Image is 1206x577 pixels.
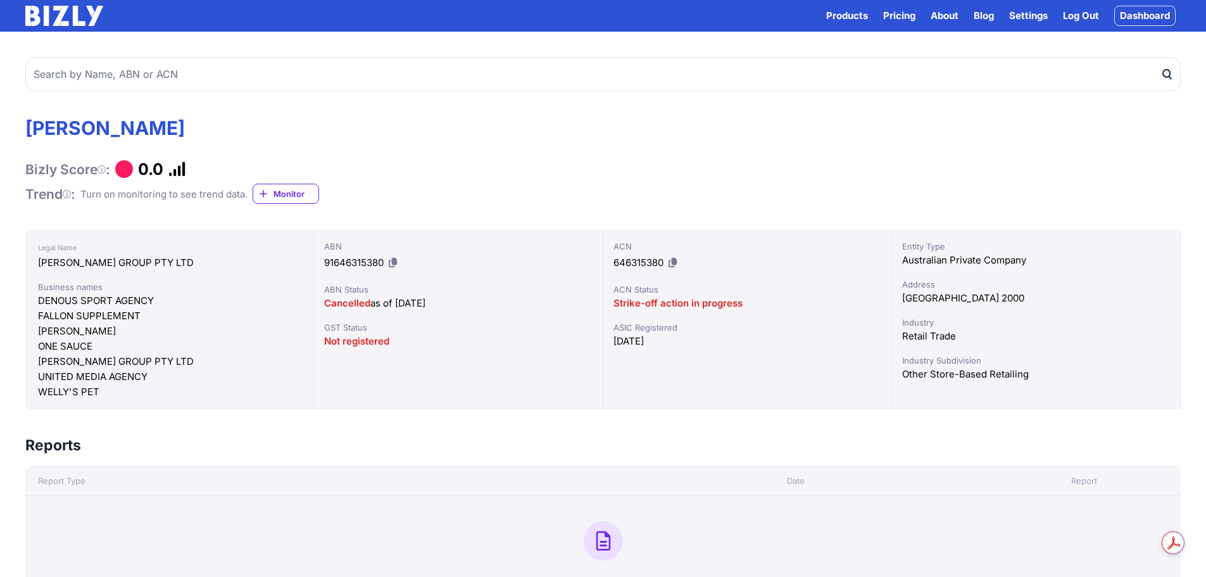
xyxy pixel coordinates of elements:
[324,321,592,334] div: GST Status
[38,240,301,255] div: Legal Name
[974,8,994,23] a: Blog
[1009,8,1048,23] a: Settings
[80,187,248,202] div: Turn on monitoring to see trend data.
[826,8,868,23] button: Products
[25,117,319,139] h1: [PERSON_NAME]
[253,184,319,204] a: Monitor
[25,57,1181,91] input: Search by Name, ABN or ACN
[324,297,370,309] span: Cancelled
[38,308,301,324] div: FALLON SUPPLEMENT
[902,253,1170,268] div: Australian Private Company
[324,335,389,347] span: Not registered
[603,474,988,487] div: Date
[883,8,915,23] a: Pricing
[25,474,603,487] div: Report Type
[25,186,75,203] h1: Trend :
[38,255,301,270] div: [PERSON_NAME] GROUP PTY LTD
[988,474,1181,487] div: Report
[324,240,592,253] div: ABN
[38,369,301,384] div: UNITED MEDIA AGENCY
[324,283,592,296] div: ABN Status
[38,339,301,354] div: ONE SAUCE
[38,354,301,369] div: [PERSON_NAME] GROUP PTY LTD
[138,160,163,179] h1: 0.0
[324,296,592,311] div: as of [DATE]
[902,354,1170,367] div: Industry Subdivision
[25,161,110,178] h1: Bizly Score :
[38,281,301,293] div: Business names
[273,187,318,200] span: Monitor
[38,324,301,339] div: [PERSON_NAME]
[38,293,301,308] div: DENOUS SPORT AGENCY
[931,8,958,23] a: About
[902,367,1170,382] div: Other Store-Based Retailing
[613,297,743,309] span: Strike-off action in progress
[613,334,881,349] div: [DATE]
[902,316,1170,329] div: Industry
[613,321,881,334] div: ASIC Registered
[902,240,1170,253] div: Entity Type
[902,278,1170,291] div: Address
[902,291,1170,306] div: [GEOGRAPHIC_DATA] 2000
[902,329,1170,344] div: Retail Trade
[1063,8,1099,23] a: Log Out
[324,257,384,269] span: 91646315380
[613,257,663,269] span: 646315380
[613,240,881,253] div: ACN
[25,435,81,455] h3: Reports
[1114,6,1176,26] a: Dashboard
[613,283,881,296] div: ACN Status
[38,384,301,400] div: WELLY'S PET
